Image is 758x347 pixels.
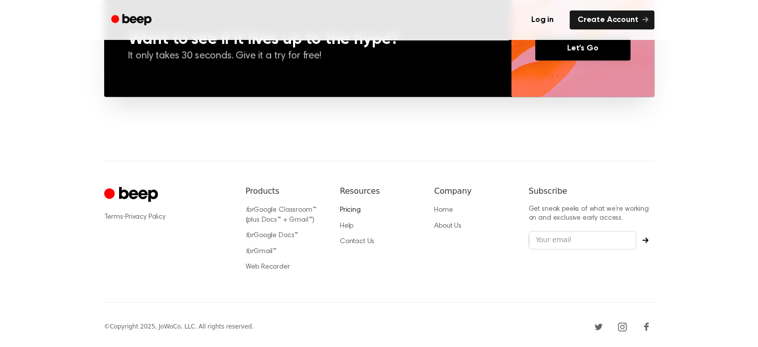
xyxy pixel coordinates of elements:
[529,205,654,223] p: Get sneak peeks of what we’re working on and exclusive early access.
[246,232,254,239] i: for
[340,207,361,214] a: Pricing
[638,319,654,335] a: Facebook
[434,207,453,214] a: Home
[104,214,123,221] a: Terms
[340,238,374,245] a: Contact Us
[434,223,461,230] a: About Us
[521,8,564,31] a: Log in
[246,248,254,255] i: for
[246,185,324,197] h6: Products
[104,10,160,30] a: Beep
[128,49,487,63] p: It only takes 30 seconds. Give it a try for free!
[246,248,277,255] a: forGmail™
[246,232,299,239] a: forGoogle Docs™
[104,212,230,222] div: ·
[591,319,606,335] a: Twitter
[570,10,654,29] a: Create Account
[614,319,630,335] a: Instagram
[529,231,636,250] input: Your email
[340,223,353,230] a: Help
[636,237,654,243] button: Subscribe
[104,185,160,205] a: Cruip
[529,185,654,197] h6: Subscribe
[246,207,254,214] i: for
[246,264,290,271] a: Web Recorder
[535,36,630,60] a: Let’s Go
[246,207,316,224] a: forGoogle Classroom™ (plus Docs™ + Gmail™)
[340,185,418,197] h6: Resources
[125,214,165,221] a: Privacy Policy
[104,322,254,331] div: © Copyright 2025, JoWoCo, LLC. All rights reserved.
[434,185,512,197] h6: Company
